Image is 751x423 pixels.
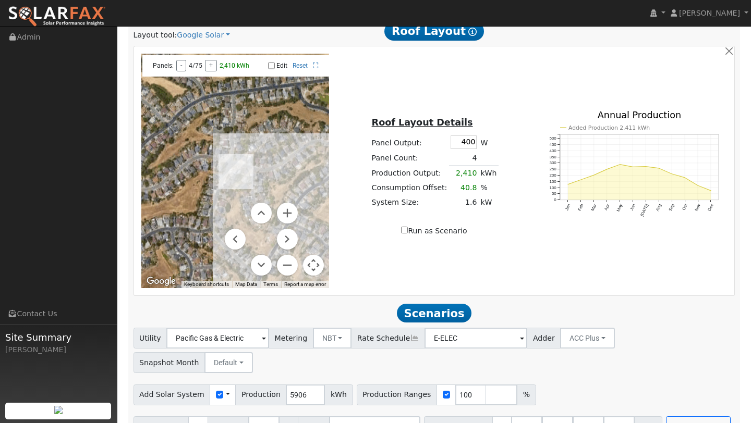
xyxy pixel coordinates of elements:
[134,384,211,405] span: Add Solar System
[468,28,477,36] i: Show Help
[707,203,714,212] text: Dec
[549,161,556,166] text: 300
[449,180,479,195] td: 40.8
[580,179,582,181] circle: onclick=""
[263,281,278,287] a: Terms (opens in new tab)
[5,330,112,344] span: Site Summary
[269,328,313,349] span: Metering
[153,62,174,69] span: Panels:
[655,203,662,212] text: Aug
[370,195,449,210] td: System Size:
[251,203,272,223] button: Move up
[284,281,326,287] a: Report a map error
[425,328,527,349] input: Select a Rate Schedule
[166,328,269,349] input: Select a Utility
[235,384,286,405] span: Production
[479,166,499,181] td: kWh
[5,344,112,355] div: [PERSON_NAME]
[303,255,324,276] button: Map camera controls
[684,177,686,179] circle: onclick=""
[645,166,647,167] circle: onclick=""
[554,197,556,202] text: 0
[313,62,319,69] a: Full Screen
[384,22,484,41] span: Roof Layout
[134,31,177,39] span: Layout tool:
[682,203,689,211] text: Oct
[577,203,585,212] text: Feb
[205,60,217,71] button: +
[679,9,740,17] span: [PERSON_NAME]
[397,304,471,322] span: Scenarios
[616,203,624,213] text: May
[527,328,561,349] span: Adder
[184,281,229,288] button: Keyboard shortcuts
[449,195,479,210] td: 1.6
[357,384,437,405] span: Production Ranges
[549,148,556,153] text: 400
[370,166,449,181] td: Production Output:
[710,190,712,191] circle: onclick=""
[549,136,556,141] text: 500
[549,142,556,147] text: 450
[598,110,682,120] text: Annual Production
[351,328,425,349] span: Rate Schedule
[144,275,178,288] img: Google
[189,62,202,69] span: 4/75
[549,185,556,190] text: 100
[144,275,178,288] a: Open this area in Google Maps (opens a new window)
[603,203,611,211] text: Apr
[658,167,660,169] circle: onclick=""
[220,62,249,69] span: 2,410 kWh
[619,164,621,165] circle: onclick=""
[590,203,598,212] text: Mar
[640,203,650,217] text: [DATE]
[8,6,106,28] img: SolarFax
[324,384,353,405] span: kWh
[225,229,246,250] button: Move left
[54,406,63,414] img: retrieve
[277,255,298,276] button: Zoom out
[606,168,608,170] circle: onclick=""
[449,151,479,166] td: 4
[549,155,556,159] text: 350
[293,62,308,69] a: Reset
[567,183,568,185] circle: onclick=""
[671,173,673,175] circle: onclick=""
[401,227,408,233] input: Run as Scenario
[568,125,650,131] text: Added Production 2,411 kWh
[370,180,449,195] td: Consumption Offset:
[549,173,556,178] text: 200
[668,203,675,212] text: Sep
[694,203,701,212] text: Nov
[593,175,595,176] circle: onclick=""
[632,166,634,168] circle: onclick=""
[276,62,287,69] label: Edit
[204,352,253,373] button: Default
[697,185,699,186] circle: onclick=""
[552,192,556,196] text: 50
[479,195,499,210] td: kW
[313,328,352,349] button: NBT
[370,151,449,166] td: Panel Count:
[549,167,556,171] text: 250
[560,328,615,349] button: ACC Plus
[277,229,298,250] button: Move right
[235,281,257,288] button: Map Data
[449,166,479,181] td: 2,410
[134,352,205,373] span: Snapshot Month
[479,134,499,151] td: W
[251,255,272,276] button: Move down
[277,203,298,223] button: Zoom in
[549,179,556,184] text: 150
[372,117,473,128] u: Roof Layout Details
[479,180,499,195] td: %
[564,203,572,211] text: Jan
[176,60,186,71] button: -
[629,203,637,211] text: Jun
[134,328,167,349] span: Utility
[517,384,536,405] span: %
[177,30,230,41] a: Google Solar
[401,226,467,237] label: Run as Scenario
[370,134,449,151] td: Panel Output:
